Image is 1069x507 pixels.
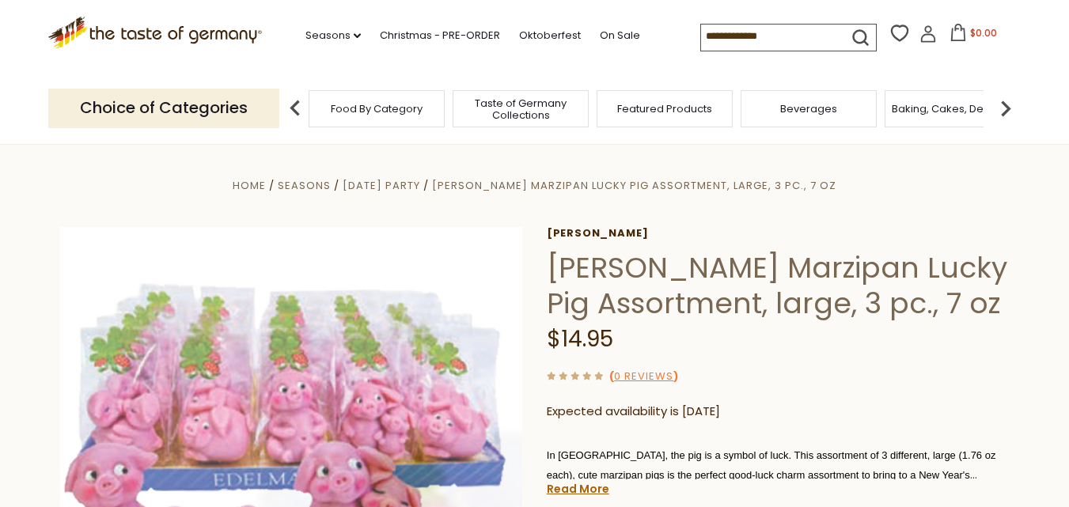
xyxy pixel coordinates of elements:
[457,97,584,121] a: Taste of Germany Collections
[547,323,613,354] span: $14.95
[305,27,361,44] a: Seasons
[547,481,609,497] a: Read More
[343,178,420,193] a: [DATE] Party
[547,250,1010,321] h1: [PERSON_NAME] Marzipan Lucky Pig Assortment, large, 3 pc., 7 oz
[547,402,1010,422] p: Expected availability is [DATE]
[331,103,423,115] a: Food By Category
[380,27,500,44] a: Christmas - PRE-ORDER
[600,27,640,44] a: On Sale
[609,369,678,384] span: ( )
[990,93,1022,124] img: next arrow
[892,103,1014,115] a: Baking, Cakes, Desserts
[970,26,997,40] span: $0.00
[233,178,266,193] a: Home
[940,24,1007,47] button: $0.00
[278,178,331,193] a: Seasons
[547,227,1010,240] a: [PERSON_NAME]
[432,178,836,193] a: [PERSON_NAME] Marzipan Lucky Pig Assortment, large, 3 pc., 7 oz
[48,89,279,127] p: Choice of Categories
[617,103,712,115] a: Featured Products
[780,103,837,115] a: Beverages
[614,369,673,385] a: 0 Reviews
[519,27,581,44] a: Oktoberfest
[279,93,311,124] img: previous arrow
[547,449,996,501] span: In [GEOGRAPHIC_DATA], the pig is a symbol of luck. This assortment of 3 different, large (1.76 oz...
